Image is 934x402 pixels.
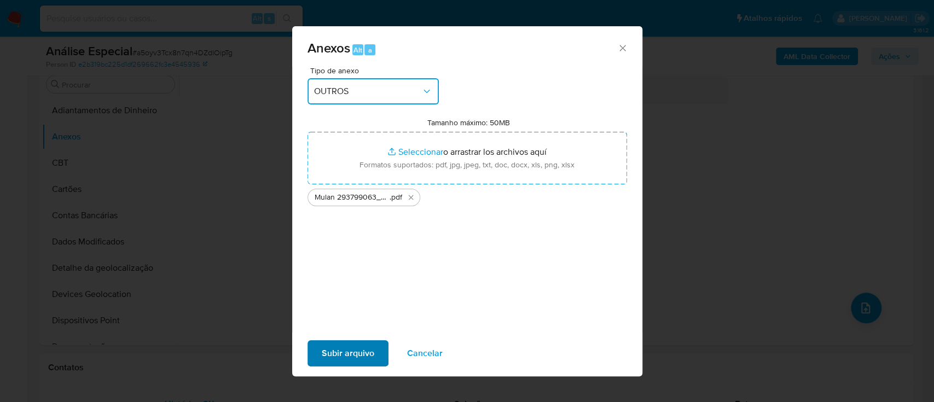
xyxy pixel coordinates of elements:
span: Tipo de anexo [310,67,442,74]
span: Alt [353,45,362,55]
span: Cancelar [407,341,443,365]
ul: Archivos seleccionados [308,184,627,206]
span: OUTROS [314,86,421,97]
button: Eliminar Mulan 293799063_2025_10_06_08_16_12 CARLOS ANTONIO MENDES SANTOS.pdf [404,191,417,204]
label: Tamanho máximo: 50MB [427,118,510,127]
span: a [368,45,372,55]
button: OUTROS [308,78,439,104]
button: Cancelar [393,340,457,366]
span: Subir arquivo [322,341,374,365]
button: Subir arquivo [308,340,388,366]
span: Mulan 293799063_2025_10_06_08_16_12 [PERSON_NAME] [315,192,390,203]
span: Anexos [308,38,350,57]
span: .pdf [390,192,402,203]
button: Cerrar [617,43,627,53]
